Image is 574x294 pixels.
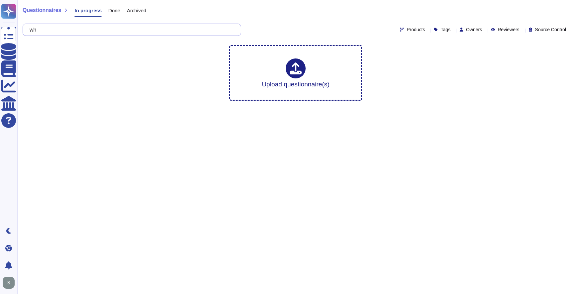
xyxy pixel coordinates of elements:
[535,27,566,32] span: Source Control
[440,27,450,32] span: Tags
[26,24,234,36] input: Search by keywords
[262,58,330,87] div: Upload questionnaire(s)
[108,8,120,13] span: Done
[23,8,61,13] span: Questionnaires
[74,8,102,13] span: In progress
[1,275,19,290] button: user
[3,277,15,289] img: user
[127,8,146,13] span: Archived
[498,27,519,32] span: Reviewers
[466,27,482,32] span: Owners
[407,27,425,32] span: Products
